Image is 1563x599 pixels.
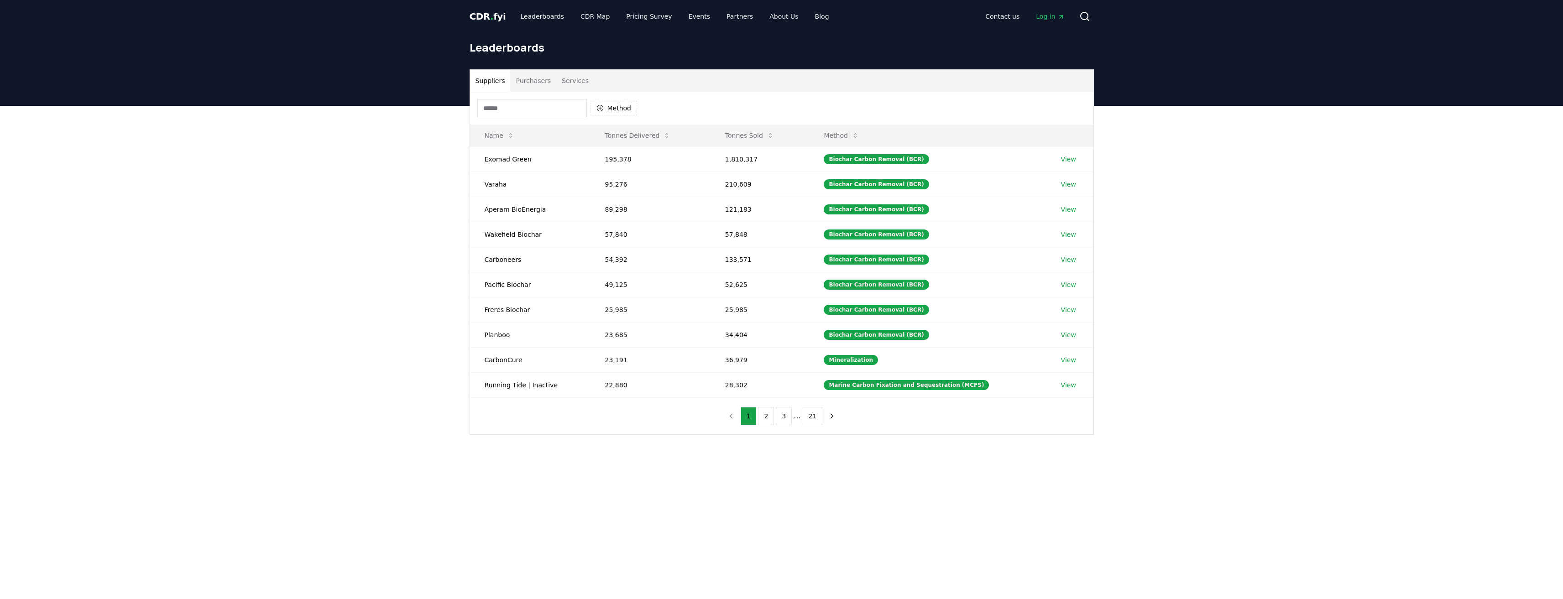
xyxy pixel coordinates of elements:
td: 52,625 [711,272,810,297]
a: About Us [762,8,805,25]
td: 28,302 [711,372,810,397]
div: Biochar Carbon Removal (BCR) [824,255,929,265]
li: ... [794,411,800,422]
div: Biochar Carbon Removal (BCR) [824,229,929,240]
td: Planboo [470,322,591,347]
td: Wakefield Biochar [470,222,591,247]
td: 36,979 [711,347,810,372]
div: Mineralization [824,355,878,365]
td: 121,183 [711,197,810,222]
div: Biochar Carbon Removal (BCR) [824,330,929,340]
td: 1,810,317 [711,146,810,172]
td: 54,392 [591,247,711,272]
a: View [1061,280,1076,289]
span: CDR fyi [470,11,506,22]
div: Biochar Carbon Removal (BCR) [824,154,929,164]
a: View [1061,230,1076,239]
h1: Leaderboards [470,40,1094,55]
a: View [1061,305,1076,314]
td: 34,404 [711,322,810,347]
td: Carboneers [470,247,591,272]
td: 57,840 [591,222,711,247]
div: Biochar Carbon Removal (BCR) [824,305,929,315]
a: View [1061,380,1076,390]
td: 49,125 [591,272,711,297]
button: Method [816,126,866,145]
button: 2 [758,407,774,425]
a: View [1061,180,1076,189]
a: Events [681,8,717,25]
button: Purchasers [510,70,556,92]
button: Tonnes Sold [718,126,781,145]
td: 22,880 [591,372,711,397]
button: 1 [741,407,757,425]
td: 210,609 [711,172,810,197]
button: Suppliers [470,70,511,92]
a: View [1061,355,1076,365]
div: Biochar Carbon Removal (BCR) [824,179,929,189]
button: Name [477,126,522,145]
div: Biochar Carbon Removal (BCR) [824,280,929,290]
div: Marine Carbon Fixation and Sequestration (MCFS) [824,380,989,390]
a: View [1061,255,1076,264]
button: 3 [776,407,792,425]
button: 21 [803,407,823,425]
td: 25,985 [591,297,711,322]
a: View [1061,205,1076,214]
td: 89,298 [591,197,711,222]
a: Log in [1029,8,1072,25]
a: View [1061,155,1076,164]
td: 23,191 [591,347,711,372]
span: . [490,11,493,22]
td: 133,571 [711,247,810,272]
button: Services [556,70,594,92]
nav: Main [978,8,1072,25]
nav: Main [513,8,836,25]
a: Blog [808,8,836,25]
a: Partners [719,8,760,25]
a: CDR.fyi [470,10,506,23]
td: CarbonCure [470,347,591,372]
button: Method [591,101,638,115]
a: Pricing Survey [619,8,679,25]
td: 25,985 [711,297,810,322]
td: 195,378 [591,146,711,172]
a: Leaderboards [513,8,571,25]
button: Tonnes Delivered [598,126,678,145]
td: Freres Biochar [470,297,591,322]
a: Contact us [978,8,1027,25]
a: CDR Map [573,8,617,25]
td: Pacific Biochar [470,272,591,297]
td: Aperam BioEnergia [470,197,591,222]
td: 95,276 [591,172,711,197]
div: Biochar Carbon Removal (BCR) [824,204,929,214]
td: 23,685 [591,322,711,347]
td: Running Tide | Inactive [470,372,591,397]
td: 57,848 [711,222,810,247]
td: Varaha [470,172,591,197]
td: Exomad Green [470,146,591,172]
a: View [1061,330,1076,339]
span: Log in [1036,12,1064,21]
button: next page [824,407,840,425]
